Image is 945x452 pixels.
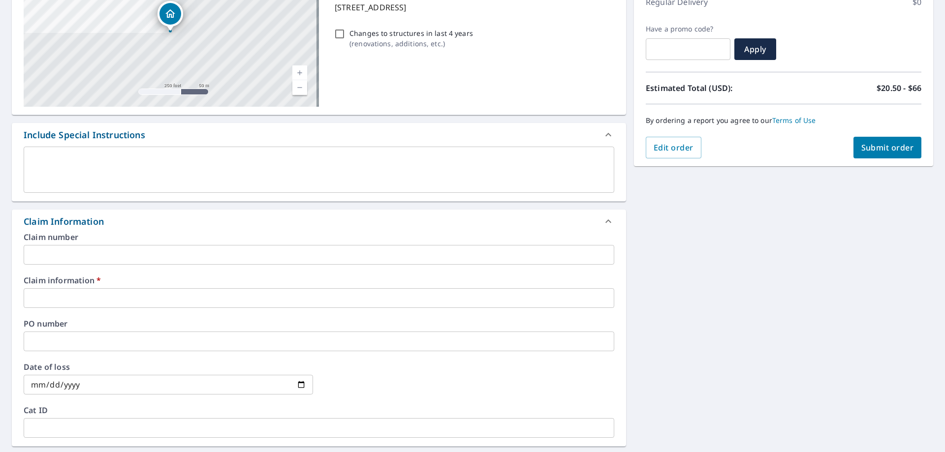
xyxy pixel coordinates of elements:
label: Cat ID [24,406,614,414]
span: Apply [742,44,768,55]
a: Terms of Use [772,116,816,125]
div: Claim Information [12,210,626,233]
label: PO number [24,320,614,328]
label: Claim information [24,276,614,284]
button: Submit order [853,137,922,158]
p: Changes to structures in last 4 years [349,28,473,38]
div: Include Special Instructions [24,128,145,142]
p: [STREET_ADDRESS] [335,1,610,13]
label: Claim number [24,233,614,241]
div: Include Special Instructions [12,123,626,147]
p: By ordering a report you agree to our [646,116,921,125]
p: ( renovations, additions, etc. ) [349,38,473,49]
a: Current Level 17, Zoom In [292,65,307,80]
div: Claim Information [24,215,104,228]
div: Dropped pin, building 1, Residential property, 838 Quarter Mile Rd Orange, CT 06477 [157,1,183,31]
span: Edit order [654,142,693,153]
label: Date of loss [24,363,313,371]
a: Current Level 17, Zoom Out [292,80,307,95]
button: Edit order [646,137,701,158]
label: Have a promo code? [646,25,730,33]
p: $20.50 - $66 [877,82,921,94]
button: Apply [734,38,776,60]
span: Submit order [861,142,914,153]
p: Estimated Total (USD): [646,82,784,94]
